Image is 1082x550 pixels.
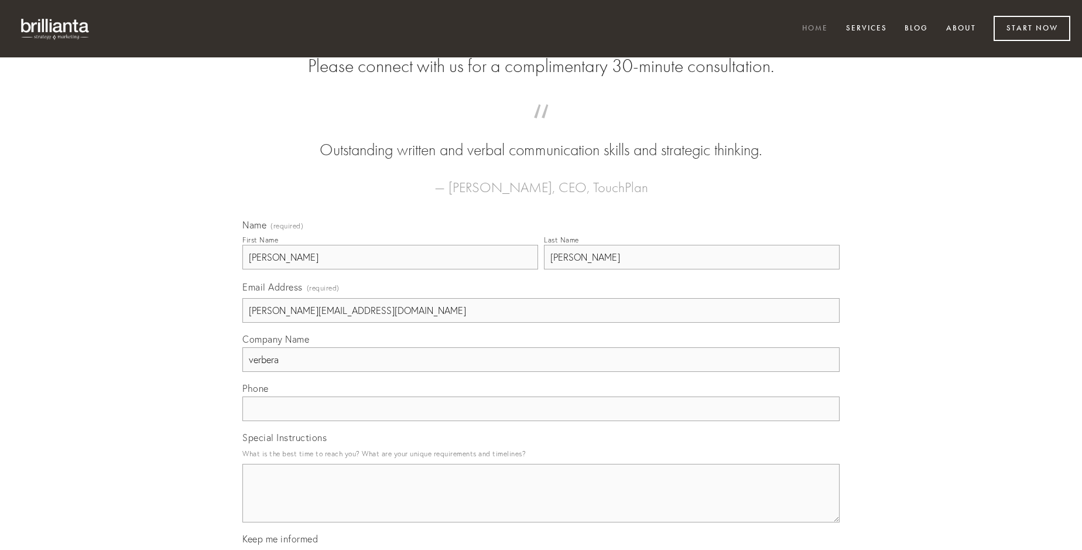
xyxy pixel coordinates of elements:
[261,116,821,162] blockquote: Outstanding written and verbal communication skills and strategic thinking.
[897,19,936,39] a: Blog
[994,16,1070,41] a: Start Now
[242,281,303,293] span: Email Address
[838,19,895,39] a: Services
[242,235,278,244] div: First Name
[939,19,984,39] a: About
[242,446,840,462] p: What is the best time to reach you? What are your unique requirements and timelines?
[242,533,318,545] span: Keep me informed
[307,280,340,296] span: (required)
[242,55,840,77] h2: Please connect with us for a complimentary 30-minute consultation.
[544,235,579,244] div: Last Name
[270,223,303,230] span: (required)
[795,19,836,39] a: Home
[261,162,821,199] figcaption: — [PERSON_NAME], CEO, TouchPlan
[261,116,821,139] span: “
[12,12,100,46] img: brillianta - research, strategy, marketing
[242,219,266,231] span: Name
[242,333,309,345] span: Company Name
[242,382,269,394] span: Phone
[242,432,327,443] span: Special Instructions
